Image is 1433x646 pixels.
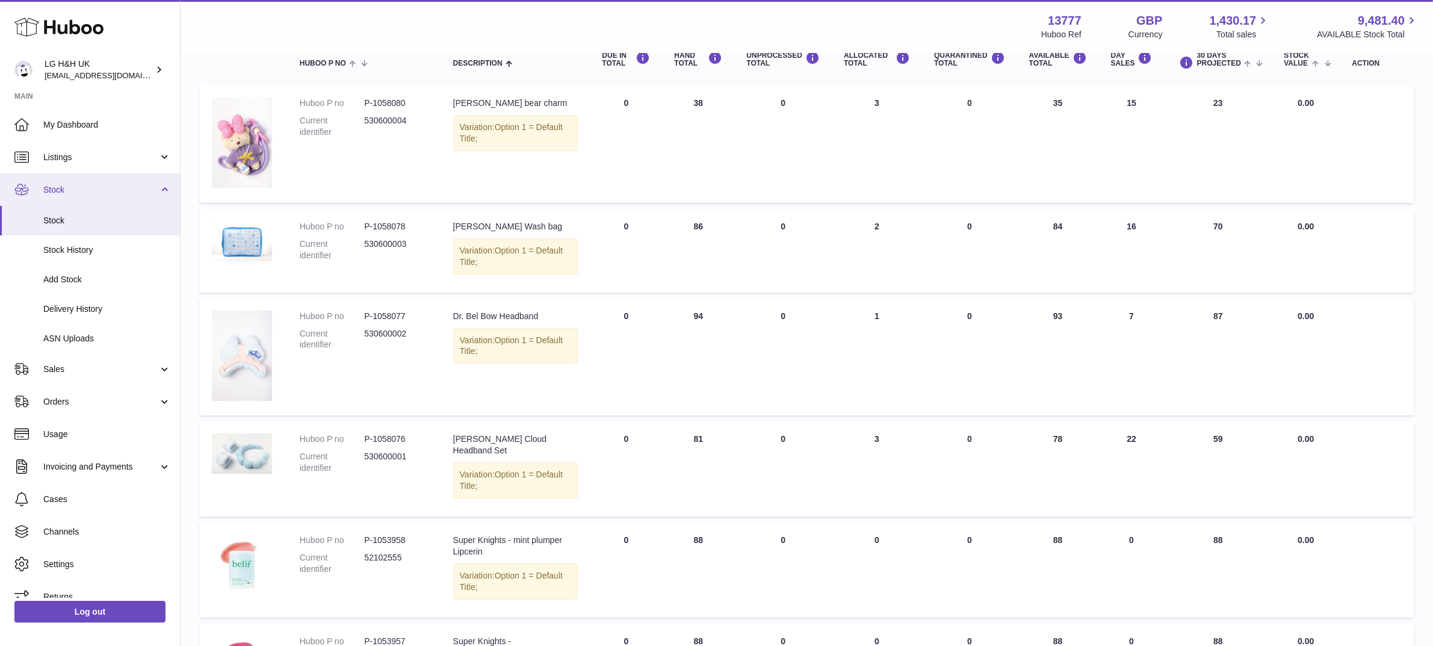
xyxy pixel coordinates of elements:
[1165,421,1272,517] td: 59
[1165,299,1272,416] td: 87
[364,552,429,575] dd: 52102555
[967,636,972,646] span: 0
[43,494,171,505] span: Cases
[453,238,578,275] div: Variation:
[967,311,972,321] span: 0
[662,523,734,618] td: 88
[453,221,578,232] div: [PERSON_NAME] Wash bag
[590,523,662,618] td: 0
[1298,434,1314,444] span: 0.00
[1317,13,1419,40] a: 9,481.40 AVAILABLE Stock Total
[212,221,272,261] img: product image
[590,299,662,416] td: 0
[1048,13,1082,29] strong: 13777
[1210,13,1257,29] span: 1,430.17
[1352,60,1402,67] div: Action
[453,60,503,67] span: Description
[734,299,832,416] td: 0
[1041,29,1082,40] div: Huboo Ref
[662,209,734,293] td: 86
[43,274,171,285] span: Add Stock
[662,299,734,416] td: 94
[364,98,429,109] dd: P-1058080
[734,421,832,517] td: 0
[1099,209,1165,293] td: 16
[43,244,171,256] span: Stock History
[43,215,171,226] span: Stock
[453,311,578,322] div: Dr. Bel Bow Headband
[967,434,972,444] span: 0
[212,98,272,188] img: product image
[364,115,429,138] dd: 530600004
[212,535,272,595] img: product image
[453,535,578,557] div: Super Knights - mint plumper Lipcerin
[1136,13,1162,29] strong: GBP
[734,523,832,618] td: 0
[967,222,972,231] span: 0
[43,591,171,603] span: Returns
[674,44,722,68] div: ON HAND Total
[832,85,922,203] td: 3
[1358,13,1405,29] span: 9,481.40
[662,85,734,203] td: 38
[43,333,171,344] span: ASN Uploads
[300,311,364,322] dt: Huboo P no
[43,364,158,375] span: Sales
[364,433,429,445] dd: P-1058076
[460,571,563,592] span: Option 1 = Default Title;
[1029,51,1087,67] div: AVAILABLE Total
[832,209,922,293] td: 2
[300,451,364,474] dt: Current identifier
[1017,299,1099,416] td: 93
[300,221,364,232] dt: Huboo P no
[43,119,171,131] span: My Dashboard
[1099,85,1165,203] td: 15
[1165,85,1272,203] td: 23
[1165,209,1272,293] td: 70
[43,559,171,570] span: Settings
[967,535,972,545] span: 0
[300,433,364,445] dt: Huboo P no
[453,328,578,364] div: Variation:
[967,98,972,108] span: 0
[1298,98,1314,108] span: 0.00
[364,535,429,546] dd: P-1053958
[844,51,910,67] div: ALLOCATED Total
[734,85,832,203] td: 0
[364,451,429,474] dd: 530600001
[1099,523,1165,618] td: 0
[1298,535,1314,545] span: 0.00
[364,238,429,261] dd: 530600003
[212,311,272,401] img: product image
[300,328,364,351] dt: Current identifier
[1017,421,1099,517] td: 78
[734,209,832,293] td: 0
[43,152,158,163] span: Listings
[1111,44,1153,68] div: 30 DAY SALES
[1017,523,1099,618] td: 88
[300,60,346,67] span: Huboo P no
[300,238,364,261] dt: Current identifier
[1298,222,1314,231] span: 0.00
[453,98,578,109] div: [PERSON_NAME] bear charm
[832,523,922,618] td: 0
[1210,13,1271,40] a: 1,430.17 Total sales
[1099,299,1165,416] td: 7
[212,433,272,474] img: product image
[460,470,563,491] span: Option 1 = Default Title;
[590,85,662,203] td: 0
[602,51,650,67] div: DUE IN TOTAL
[1165,523,1272,618] td: 88
[453,564,578,600] div: Variation:
[45,58,153,81] div: LG H&H UK
[453,462,578,498] div: Variation:
[453,433,578,456] div: [PERSON_NAME] Cloud Headband Set
[43,303,171,315] span: Delivery History
[590,421,662,517] td: 0
[453,115,578,151] div: Variation:
[364,311,429,322] dd: P-1058077
[590,209,662,293] td: 0
[300,535,364,546] dt: Huboo P no
[1317,29,1419,40] span: AVAILABLE Stock Total
[43,526,171,538] span: Channels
